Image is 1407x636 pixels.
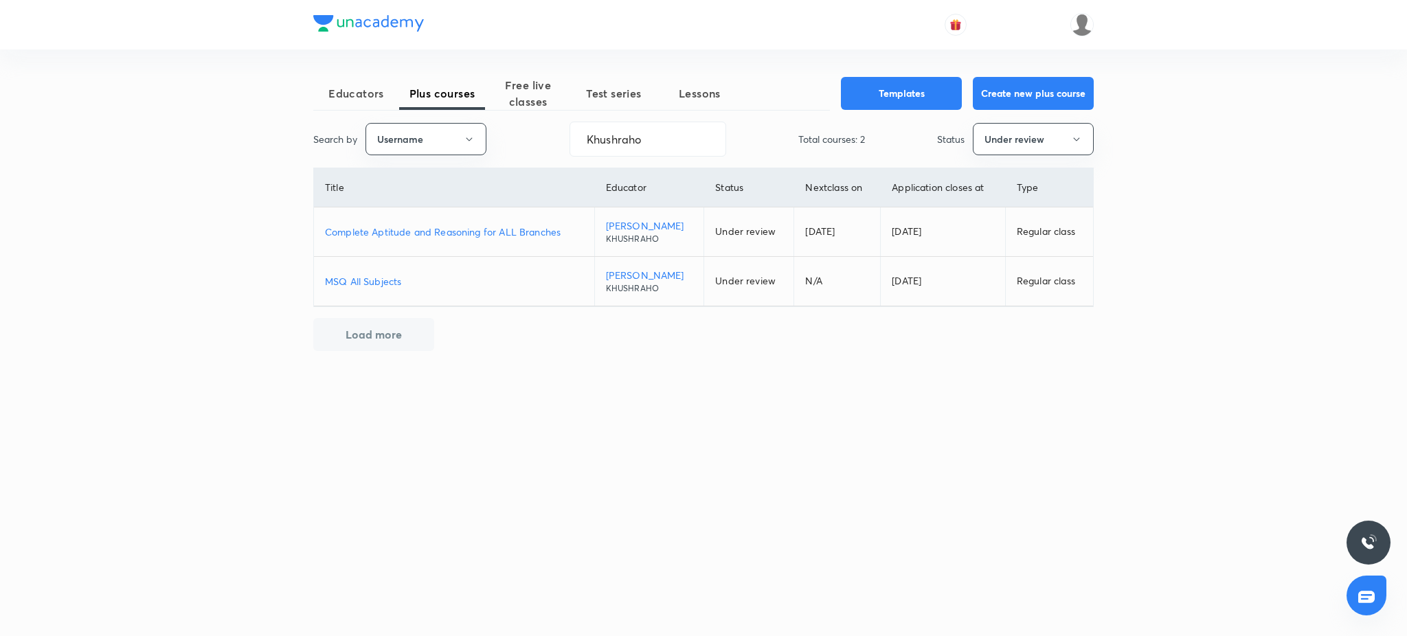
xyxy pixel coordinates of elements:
[1005,168,1093,207] th: Type
[881,168,1006,207] th: Application closes at
[313,15,424,32] img: Company Logo
[881,207,1006,257] td: [DATE]
[606,268,693,295] a: [PERSON_NAME]KHUSHRAHO
[313,85,399,102] span: Educators
[973,123,1094,155] button: Under review
[798,132,865,146] p: Total courses: 2
[704,168,794,207] th: Status
[313,132,357,146] p: Search by
[881,257,1006,306] td: [DATE]
[704,257,794,306] td: Under review
[570,122,725,157] input: Search...
[657,85,743,102] span: Lessons
[794,168,881,207] th: Next class on
[606,233,693,245] p: KHUSHRAHO
[594,168,704,207] th: Educator
[1360,534,1377,551] img: ttu
[973,77,1094,110] button: Create new plus course
[313,15,424,35] a: Company Logo
[841,77,962,110] button: Templates
[485,77,571,110] span: Free live classes
[794,257,881,306] td: N/A
[399,85,485,102] span: Plus courses
[314,168,594,207] th: Title
[937,132,965,146] p: Status
[794,207,881,257] td: [DATE]
[606,218,693,233] p: [PERSON_NAME]
[1005,257,1093,306] td: Regular class
[313,318,434,351] button: Load more
[365,123,486,155] button: Username
[606,218,693,245] a: [PERSON_NAME]KHUSHRAHO
[1005,207,1093,257] td: Regular class
[1070,13,1094,36] img: krishnakumar J
[606,268,693,282] p: [PERSON_NAME]
[571,85,657,102] span: Test series
[945,14,967,36] button: avatar
[949,19,962,31] img: avatar
[704,207,794,257] td: Under review
[325,225,583,239] a: Complete Aptitude and Reasoning for ALL Branches
[325,274,583,288] a: MSQ All Subjects
[606,282,693,295] p: KHUSHRAHO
